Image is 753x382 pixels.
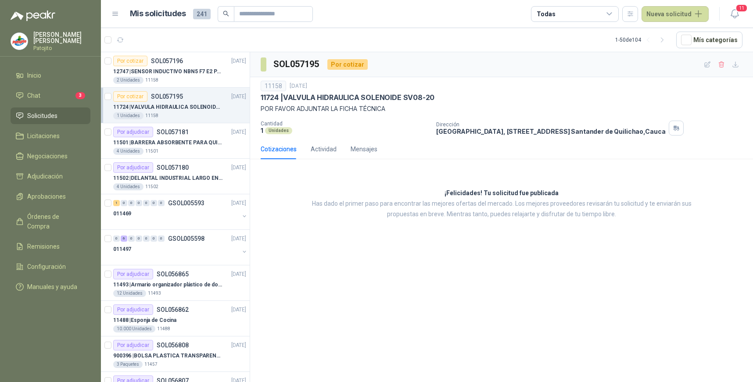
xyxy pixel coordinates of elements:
p: SOL056808 [157,342,189,348]
a: Adjudicación [11,168,90,185]
div: 11158 [261,81,286,91]
p: SOL057195 [151,93,183,100]
div: 3 Paquetes [113,361,143,368]
span: Chat [27,91,40,100]
p: Has dado el primer paso para encontrar las mejores ofertas del mercado. Los mejores proveedores r... [300,199,703,220]
a: Por adjudicarSOL056862[DATE] 11488 |Esponja de Cocina10.000 Unidades11488 [101,301,250,336]
p: 011497 [113,245,131,253]
a: Por adjudicarSOL056865[DATE] 11493 |Armario organizador plástico de dos puertas de acuerdo a la i... [101,265,250,301]
a: 0 6 0 0 0 0 0 GSOL005598[DATE] 011497 [113,233,248,261]
span: Adjudicación [27,171,63,181]
p: [DATE] [231,306,246,314]
button: Nueva solicitud [642,6,709,22]
p: [DATE] [231,270,246,278]
div: 2 Unidades [113,77,143,84]
a: Negociaciones [11,148,90,164]
div: Por adjudicar [113,304,153,315]
button: Mís categorías [676,32,742,48]
p: [DATE] [231,128,246,136]
p: SOL056862 [157,307,189,313]
span: 11 [735,4,748,12]
a: Chat3 [11,87,90,104]
p: [DATE] [231,235,246,243]
a: Solicitudes [11,107,90,124]
div: 0 [151,236,157,242]
p: GSOL005598 [168,236,204,242]
h3: ¡Felicidades! Tu solicitud fue publicada [445,188,559,199]
p: Patojito [33,46,90,51]
a: Por adjudicarSOL057180[DATE] 11502 |DELANTAL INDUSTRIAL LARGO EN PVC COLOR AMARILLO4 Unidades11502 [101,159,250,194]
div: Actividad [311,144,337,154]
p: GSOL005593 [168,200,204,206]
p: 011469 [113,210,131,218]
div: Por cotizar [327,59,368,70]
p: [GEOGRAPHIC_DATA], [STREET_ADDRESS] Santander de Quilichao , Cauca [436,128,665,135]
div: 4 Unidades [113,148,143,155]
a: Por cotizarSOL057195[DATE] 11724 |VALVULA HIDRAULICA SOLENOIDE SV08-201 Unidades11158 [101,88,250,123]
div: 0 [121,200,127,206]
span: Solicitudes [27,111,57,121]
div: Por cotizar [113,56,147,66]
div: Por adjudicar [113,269,153,279]
span: search [223,11,229,17]
span: Remisiones [27,242,60,251]
a: Por cotizarSOL057196[DATE] 12747 |SENSOR INDUCTIVO NBN5 F7 E2 PARKER II2 Unidades11158 [101,52,250,88]
p: 11501 | BARRERA ABSORBENTE PARA QUIMICOS (DERRAME DE HIPOCLORITO) [113,139,222,147]
span: Inicio [27,71,41,80]
p: [DATE] [231,199,246,207]
button: 11 [727,6,742,22]
span: Licitaciones [27,131,60,141]
div: 0 [136,236,142,242]
div: 12 Unidades [113,290,146,297]
p: 11457 [144,361,158,368]
a: Configuración [11,258,90,275]
a: Aprobaciones [11,188,90,205]
div: 0 [158,200,165,206]
div: 0 [113,236,120,242]
span: Configuración [27,262,66,271]
div: 0 [136,200,142,206]
p: [PERSON_NAME] [PERSON_NAME] [33,32,90,44]
p: 11158 [145,112,158,119]
div: 0 [143,236,150,242]
p: [DATE] [231,57,246,65]
p: 11158 [145,77,158,84]
p: SOL057196 [151,58,183,64]
p: SOL056865 [157,271,189,277]
p: 11493 [148,290,161,297]
span: 241 [193,9,211,19]
div: Por adjudicar [113,127,153,137]
p: 11488 [157,325,170,332]
div: 0 [151,200,157,206]
p: Cantidad [261,121,429,127]
a: Licitaciones [11,128,90,144]
div: Por cotizar [113,91,147,102]
span: Órdenes de Compra [27,212,82,231]
p: [DATE] [231,164,246,172]
img: Logo peakr [11,11,55,21]
div: 6 [121,236,127,242]
p: [DATE] [231,341,246,350]
p: POR FAVOR ADJUNTAR LA FICHA TÉCNICA [261,104,742,114]
span: Aprobaciones [27,192,66,201]
div: Cotizaciones [261,144,297,154]
p: SOL057181 [157,129,189,135]
div: Unidades [265,127,292,134]
a: Inicio [11,67,90,84]
p: 11502 | DELANTAL INDUSTRIAL LARGO EN PVC COLOR AMARILLO [113,174,222,182]
p: 11493 | Armario organizador plástico de dos puertas de acuerdo a la imagen adjunta [113,281,222,289]
div: 1 - 50 de 104 [615,33,669,47]
a: Remisiones [11,238,90,255]
a: Manuales y ayuda [11,278,90,295]
p: 11502 [145,183,158,190]
a: Por adjudicarSOL057181[DATE] 11501 |BARRERA ABSORBENTE PARA QUIMICOS (DERRAME DE HIPOCLORITO)4 Un... [101,123,250,159]
p: 11488 | Esponja de Cocina [113,316,176,325]
p: Dirección [436,121,665,128]
p: 900396 | BOLSA PLASTICA TRANSPARENTE DE 40*60 CMS [113,352,222,360]
p: 1 [261,127,263,134]
a: Por adjudicarSOL056808[DATE] 900396 |BOLSA PLASTICA TRANSPARENTE DE 40*60 CMS3 Paquetes11457 [101,336,250,372]
span: Manuales y ayuda [27,282,77,292]
div: Por adjudicar [113,340,153,350]
div: 0 [128,200,135,206]
p: [DATE] [231,93,246,101]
